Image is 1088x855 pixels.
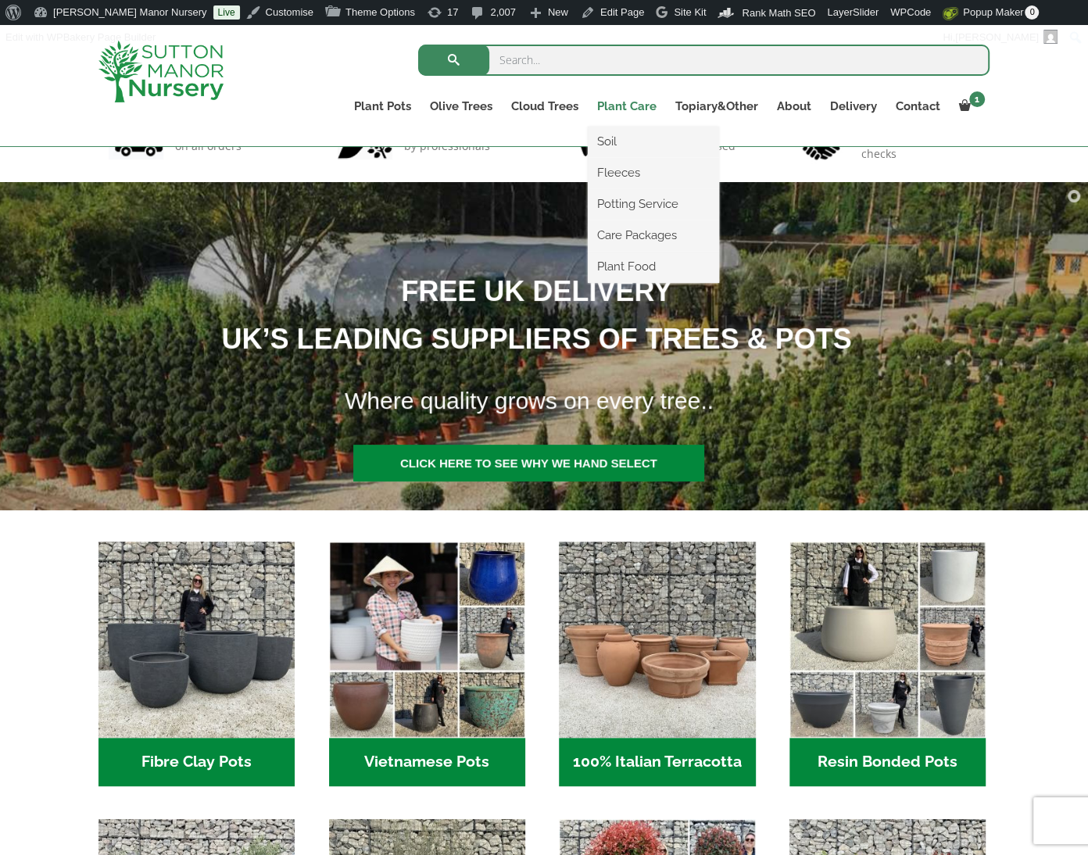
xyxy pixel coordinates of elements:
[588,192,719,216] a: Potting Service
[674,6,706,18] span: Site Kit
[742,7,815,19] span: Rank Math SEO
[559,738,755,786] h2: 100% Italian Terracotta
[789,542,986,786] a: Visit product category Resin Bonded Pots
[502,95,588,117] a: Cloud Trees
[937,25,1064,50] a: Hi,
[950,95,990,117] a: 1
[345,95,421,117] a: Plant Pots
[789,738,986,786] h2: Resin Bonded Pots
[213,5,240,20] a: Live
[418,45,990,76] input: Search...
[559,542,755,738] img: Home - 1B137C32 8D99 4B1A AA2F 25D5E514E47D 1 105 c
[1025,5,1039,20] span: 0
[789,542,986,738] img: Home - 67232D1B A461 444F B0F6 BDEDC2C7E10B 1 105 c
[329,542,525,786] a: Visit product category Vietnamese Pots
[588,224,719,247] a: Care Packages
[98,738,295,786] h2: Fibre Clay Pots
[768,95,821,117] a: About
[588,255,719,278] a: Plant Food
[559,542,755,786] a: Visit product category 100% Italian Terracotta
[588,161,719,184] a: Fleeces
[98,41,224,102] img: logo
[886,95,950,117] a: Contact
[329,738,525,786] h2: Vietnamese Pots
[588,130,719,153] a: Soil
[666,95,768,117] a: Topiary&Other
[588,95,666,117] a: Plant Care
[821,95,886,117] a: Delivery
[98,542,295,738] img: Home - 8194B7A3 2818 4562 B9DD 4EBD5DC21C71 1 105 c 1
[969,91,985,107] span: 1
[421,95,502,117] a: Olive Trees
[955,31,1039,43] span: [PERSON_NAME]
[98,542,295,786] a: Visit product category Fibre Clay Pots
[329,542,525,738] img: Home - 6E921A5B 9E2F 4B13 AB99 4EF601C89C59 1 105 c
